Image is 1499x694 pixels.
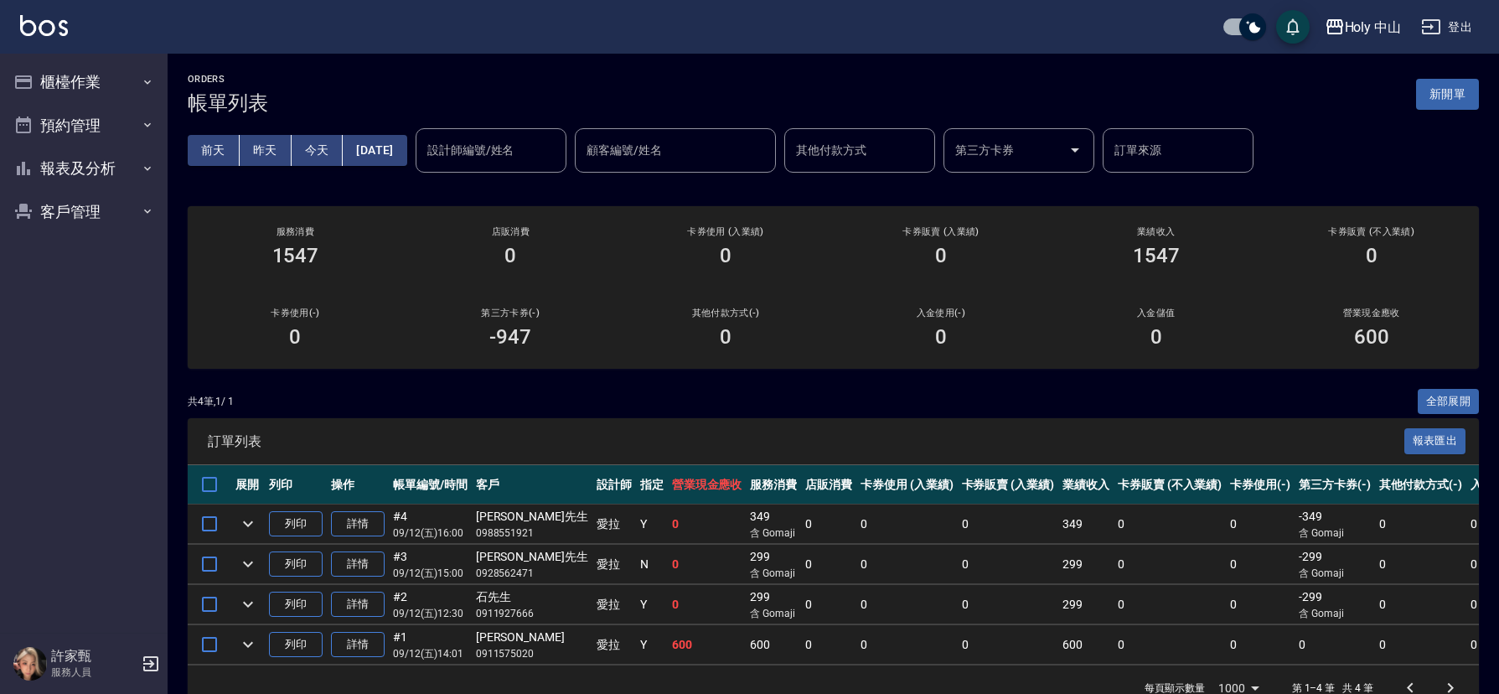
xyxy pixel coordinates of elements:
td: 0 [668,545,747,584]
td: 0 [1226,545,1295,584]
h2: 營業現金應收 [1284,308,1459,319]
h3: 帳單列表 [188,91,268,115]
a: 詳情 [331,511,385,537]
td: 0 [1114,545,1226,584]
td: 349 [1058,505,1114,544]
td: 0 [856,505,958,544]
th: 業績收入 [1058,465,1114,505]
button: [DATE] [343,135,406,166]
div: [PERSON_NAME]先生 [476,548,588,566]
p: 09/12 (五) 14:01 [393,646,468,661]
td: 0 [1375,625,1467,665]
td: 愛拉 [592,505,636,544]
td: 0 [1226,625,1295,665]
td: 0 [1226,505,1295,544]
h2: 卡券販賣 (不入業績) [1284,226,1459,237]
h3: 服務消費 [208,226,383,237]
h2: 店販消費 [423,226,598,237]
p: 09/12 (五) 16:00 [393,526,468,541]
td: 0 [1114,505,1226,544]
div: Holy 中山 [1345,17,1402,38]
th: 卡券使用(-) [1226,465,1295,505]
button: expand row [235,592,261,617]
h3: 0 [935,244,947,267]
img: Person [13,647,47,681]
td: 0 [1375,585,1467,624]
h2: 卡券使用 (入業績) [638,226,814,237]
th: 列印 [265,465,327,505]
th: 操作 [327,465,389,505]
button: 昨天 [240,135,292,166]
img: Logo [20,15,68,36]
a: 詳情 [331,552,385,577]
p: 含 Gomaji [750,526,797,541]
h2: 其他付款方式(-) [638,308,814,319]
button: 前天 [188,135,240,166]
button: Open [1062,137,1088,163]
a: 新開單 [1416,85,1479,101]
h3: 0 [1150,325,1162,349]
td: Y [636,625,668,665]
p: 0911575020 [476,646,588,661]
h3: 600 [1354,325,1389,349]
p: 含 Gomaji [1299,606,1371,621]
td: 0 [1295,625,1375,665]
th: 店販消費 [801,465,856,505]
td: 349 [746,505,801,544]
td: 299 [1058,585,1114,624]
th: 服務消費 [746,465,801,505]
button: 預約管理 [7,104,161,148]
th: 營業現金應收 [668,465,747,505]
span: 訂單列表 [208,433,1404,450]
button: 列印 [269,592,323,618]
td: Y [636,505,668,544]
td: 0 [856,625,958,665]
td: -349 [1295,505,1375,544]
td: 299 [746,585,801,624]
td: 299 [746,545,801,584]
a: 詳情 [331,632,385,658]
td: 0 [1375,505,1467,544]
th: 卡券販賣 (不入業績) [1114,465,1226,505]
td: 0 [1114,585,1226,624]
button: 登出 [1414,12,1479,43]
button: 列印 [269,632,323,658]
p: 0911927666 [476,606,588,621]
button: 新開單 [1416,79,1479,110]
td: #1 [389,625,472,665]
button: 報表匯出 [1404,428,1466,454]
p: 服務人員 [51,665,137,680]
div: 石先生 [476,588,588,606]
div: [PERSON_NAME] [476,629,588,646]
td: 0 [668,585,747,624]
th: 客戶 [472,465,592,505]
td: 0 [958,545,1059,584]
td: #4 [389,505,472,544]
th: 帳單編號/時間 [389,465,472,505]
button: save [1276,10,1310,44]
h3: 0 [935,325,947,349]
p: 含 Gomaji [750,566,797,581]
h3: 0 [720,244,731,267]
th: 第三方卡券(-) [1295,465,1375,505]
p: 0928562471 [476,566,588,581]
p: 09/12 (五) 12:30 [393,606,468,621]
div: [PERSON_NAME]先生 [476,508,588,526]
td: 愛拉 [592,545,636,584]
p: 含 Gomaji [750,606,797,621]
button: 客戶管理 [7,190,161,234]
th: 指定 [636,465,668,505]
td: 愛拉 [592,585,636,624]
h3: 0 [720,325,731,349]
button: 列印 [269,552,323,577]
button: 列印 [269,511,323,537]
th: 設計師 [592,465,636,505]
td: 600 [1058,625,1114,665]
td: 600 [746,625,801,665]
td: 0 [856,585,958,624]
td: 0 [958,505,1059,544]
td: -299 [1295,545,1375,584]
button: 櫃檯作業 [7,60,161,104]
td: 0 [801,545,856,584]
td: 0 [1114,625,1226,665]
